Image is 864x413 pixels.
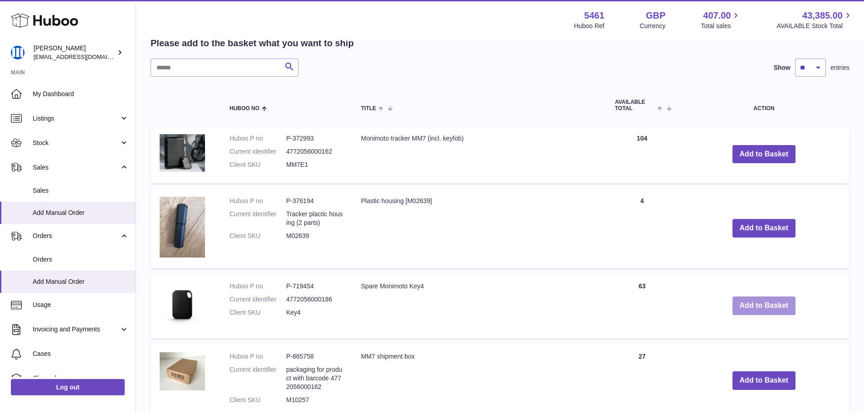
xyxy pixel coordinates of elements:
dt: Client SKU [229,232,286,240]
dt: Client SKU [229,160,286,169]
strong: GBP [646,10,665,22]
img: Plastic housing [M02639] [160,197,205,257]
span: Usage [33,301,129,309]
div: Currency [640,22,666,30]
a: Log out [11,379,125,395]
span: 407.00 [703,10,731,22]
span: Add Manual Order [33,277,129,286]
span: Add Manual Order [33,209,129,217]
a: 407.00 Total sales [701,10,741,30]
dt: Huboo P no [229,134,286,143]
dd: M10257 [286,396,343,404]
dd: P-865758 [286,352,343,361]
dt: Current identifier [229,365,286,391]
dd: packaging for product with barcode 4772056000162 [286,365,343,391]
td: Monimoto tracker MM7 (incl. keyfob) [352,125,606,183]
span: Orders [33,232,119,240]
dt: Huboo P no [229,352,286,361]
dt: Current identifier [229,147,286,156]
button: Add to Basket [732,296,796,315]
img: MM7 shipment box [160,352,205,390]
div: [PERSON_NAME] [34,44,115,61]
dd: 4772056000186 [286,295,343,304]
span: Sales [33,163,119,172]
dd: Key4 [286,308,343,317]
a: 43,385.00 AVAILABLE Stock Total [776,10,853,30]
span: [EMAIL_ADDRESS][DOMAIN_NAME] [34,53,133,60]
dd: Tracker plactic housing (2 parts) [286,210,343,227]
h2: Please add to the basket what you want to ship [151,37,354,49]
td: Spare Monimoto Key4 [352,273,606,339]
dd: 4772056000162 [286,147,343,156]
dt: Current identifier [229,210,286,227]
span: Huboo no [229,106,259,112]
span: Total sales [701,22,741,30]
dt: Huboo P no [229,282,286,291]
span: Listings [33,114,119,123]
dt: Client SKU [229,396,286,404]
span: Sales [33,186,129,195]
span: 43,385.00 [802,10,843,22]
span: Cases [33,350,129,358]
label: Show [774,63,791,72]
span: My Dashboard [33,90,129,98]
td: 104 [606,125,679,183]
dt: Huboo P no [229,197,286,205]
span: Title [361,106,376,112]
dt: Client SKU [229,308,286,317]
dd: P-719454 [286,282,343,291]
span: Invoicing and Payments [33,325,119,334]
div: Huboo Ref [574,22,605,30]
img: oksana@monimoto.com [11,46,24,59]
th: Action [679,90,849,120]
span: entries [830,63,849,72]
span: Channels [33,374,129,383]
dd: P-372993 [286,134,343,143]
td: 4 [606,188,679,268]
button: Add to Basket [732,371,796,390]
button: Add to Basket [732,219,796,238]
button: Add to Basket [732,145,796,164]
dt: Current identifier [229,295,286,304]
td: 63 [606,273,679,339]
span: AVAILABLE Stock Total [776,22,853,30]
strong: 5461 [584,10,605,22]
dd: MM7E1 [286,160,343,169]
dd: M02639 [286,232,343,240]
span: AVAILABLE Total [615,99,655,111]
img: Monimoto tracker MM7 (incl. keyfob) [160,134,205,172]
td: Plastic housing [M02639] [352,188,606,268]
dd: P-376194 [286,197,343,205]
span: Orders [33,255,129,264]
img: Spare Monimoto Key4 [160,282,205,327]
span: Stock [33,139,119,147]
